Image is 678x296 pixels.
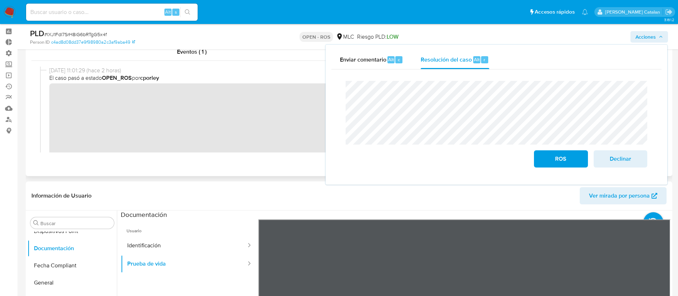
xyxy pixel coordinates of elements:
[336,33,354,41] div: MLC
[387,33,399,41] span: LOW
[603,151,638,167] span: Declinar
[582,9,588,15] a: Notificaciones
[484,56,485,63] span: r
[31,192,91,199] h1: Información de Usuario
[30,39,50,45] b: Person ID
[474,56,480,63] span: Alt
[300,32,333,42] p: OPEN - ROS
[340,55,386,63] span: Enviar comentario
[543,151,578,167] span: ROS
[357,33,399,41] span: Riesgo PLD:
[40,220,111,227] input: Buscar
[665,8,673,16] a: Salir
[635,31,656,43] span: Acciones
[630,31,668,43] button: Acciones
[175,9,177,15] span: s
[177,48,207,56] span: Eventos ( 1 )
[398,56,400,63] span: c
[165,9,171,15] span: Alt
[26,8,198,17] input: Buscar usuario o caso...
[28,240,117,257] button: Documentación
[51,39,135,45] a: c4ad8d08dd37e9f98980a2c3af9aba49
[28,257,117,274] button: Fecha Compliant
[44,31,107,38] span: # IXJ1FdI7SrH8iG6bRTgG5x4f
[33,220,39,226] button: Buscar
[605,9,663,15] p: rociodaniela.benavidescatalan@mercadolibre.cl
[589,187,650,204] span: Ver mirada por persona
[28,274,117,291] button: General
[30,28,44,39] b: PLD
[664,17,674,23] span: 3.161.2
[594,150,647,168] button: Declinar
[534,150,588,168] button: ROS
[535,8,575,16] span: Accesos rápidos
[180,7,195,17] button: search-icon
[388,56,394,63] span: Alt
[421,55,472,63] span: Resolución del caso
[580,187,667,204] button: Ver mirada por persona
